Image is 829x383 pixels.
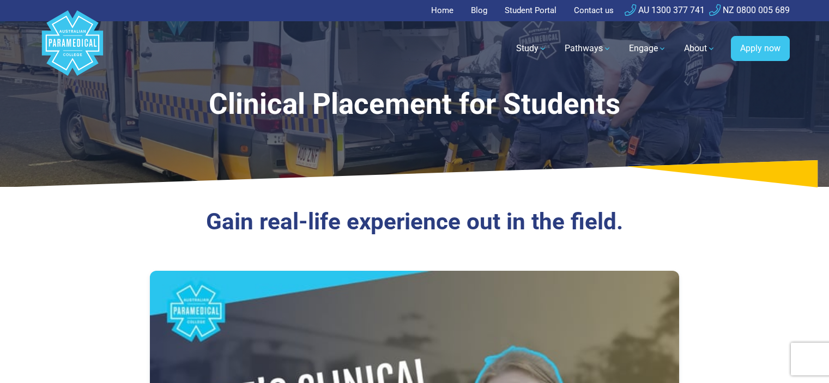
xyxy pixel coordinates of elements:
a: Apply now [731,36,790,61]
h1: Clinical Placement for Students [134,87,696,121]
a: AU 1300 377 741 [625,5,705,15]
a: Australian Paramedical College [40,21,105,76]
a: Pathways [558,33,618,64]
a: About [677,33,722,64]
a: Study [510,33,554,64]
a: NZ 0800 005 689 [709,5,790,15]
h3: Gain real-life experience out in the field. [96,208,734,236]
a: Engage [622,33,673,64]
